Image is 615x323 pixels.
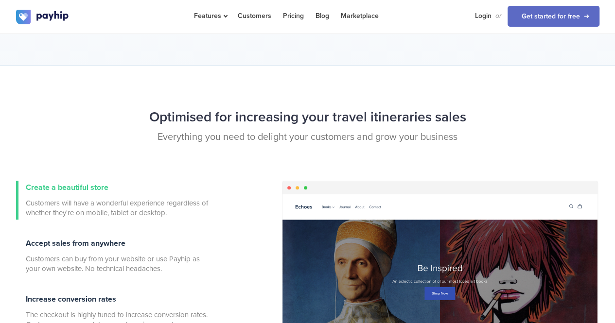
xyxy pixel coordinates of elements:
span: Features [194,12,226,20]
span: Customers will have a wonderful experience regardless of whether they're on mobile, tablet or des... [26,198,211,218]
span: Customers can buy from your website or use Payhip as your own website. No technical headaches. [26,254,211,273]
p: Everything you need to delight your customers and grow your business [16,130,599,144]
h2: Optimised for increasing your travel itineraries sales [16,104,599,130]
span: Increase conversion rates [26,294,116,304]
span: Accept sales from anywhere [26,238,125,248]
span: Create a beautiful store [26,183,108,192]
img: logo.svg [16,10,70,24]
a: Get started for free [508,6,599,27]
a: Accept sales from anywhere Customers can buy from your website or use Payhip as your own website.... [16,237,211,275]
a: Create a beautiful store Customers will have a wonderful experience regardless of whether they're... [16,181,211,220]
